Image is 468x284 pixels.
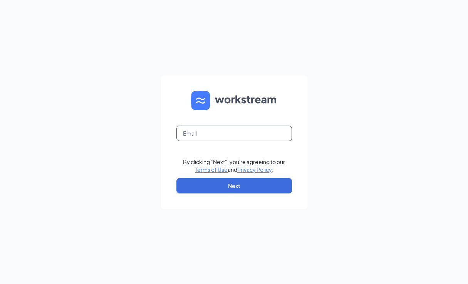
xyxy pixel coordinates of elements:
[176,126,292,141] input: Email
[191,91,277,110] img: WS logo and Workstream text
[183,158,285,173] div: By clicking "Next", you're agreeing to our and .
[176,178,292,193] button: Next
[237,166,272,173] a: Privacy Policy
[195,166,228,173] a: Terms of Use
